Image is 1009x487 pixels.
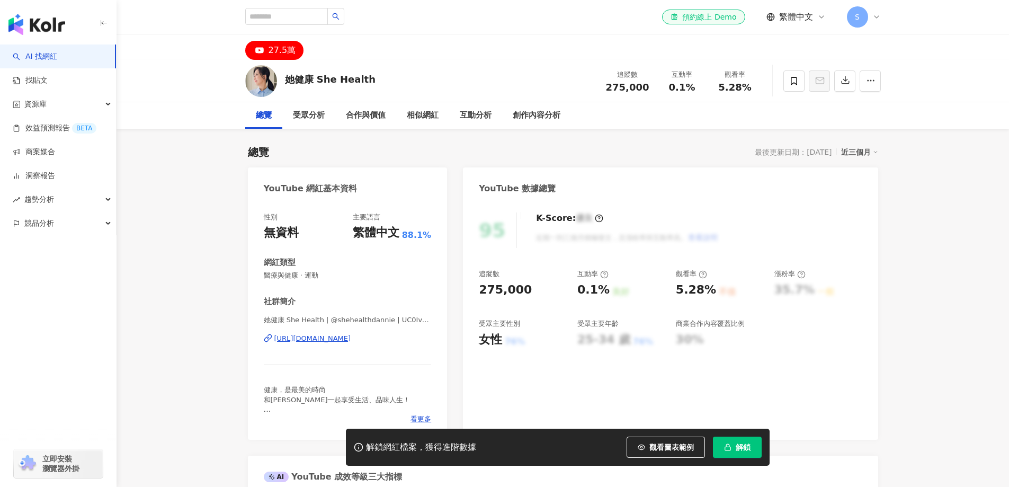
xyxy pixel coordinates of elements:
[13,75,48,86] a: 找貼文
[285,73,376,86] div: 她健康 She Health
[627,437,705,458] button: 觀看圖表範例
[479,282,532,298] div: 275,000
[264,183,358,194] div: YouTube 網紅基本資料
[24,211,54,235] span: 競品分析
[264,315,432,325] span: 她健康 She Health | @shehealthdannie | UC0Iv-SmAC2HTq7AtBqyEbLQ
[606,69,649,80] div: 追蹤數
[841,145,878,159] div: 近三個月
[264,472,289,482] div: AI
[460,109,492,122] div: 互動分析
[755,148,832,156] div: 最後更新日期：[DATE]
[718,82,751,93] span: 5.28%
[332,13,340,20] span: search
[13,171,55,181] a: 洞察報告
[513,109,560,122] div: 創作內容分析
[274,334,351,343] div: [URL][DOMAIN_NAME]
[264,296,296,307] div: 社群簡介
[256,109,272,122] div: 總覽
[662,10,745,24] a: 預約線上 Demo
[13,147,55,157] a: 商案媒合
[264,257,296,268] div: 網紅類型
[713,437,762,458] button: 解鎖
[410,414,431,424] span: 看更多
[577,269,609,279] div: 互動率
[676,269,707,279] div: 觀看率
[42,454,79,473] span: 立即安裝 瀏覽器外掛
[245,65,277,97] img: KOL Avatar
[13,51,57,62] a: searchAI 找網紅
[662,69,702,80] div: 互動率
[8,14,65,35] img: logo
[779,11,813,23] span: 繁體中文
[536,212,603,224] div: K-Score :
[736,443,751,451] span: 解鎖
[366,442,476,453] div: 解鎖網紅檔案，獲得進階數據
[407,109,439,122] div: 相似網紅
[293,109,325,122] div: 受眾分析
[402,229,432,241] span: 88.1%
[479,332,502,348] div: 女性
[774,269,806,279] div: 漲粉率
[479,319,520,329] div: 受眾主要性別
[606,82,649,93] span: 275,000
[479,183,556,194] div: YouTube 數據總覽
[353,225,399,241] div: 繁體中文
[13,123,96,134] a: 效益預測報告BETA
[14,449,103,478] a: chrome extension立即安裝 瀏覽器外掛
[346,109,386,122] div: 合作與價值
[676,319,745,329] div: 商業合作內容覆蓋比例
[264,271,432,280] span: 醫療與健康 · 運動
[13,196,20,203] span: rise
[269,43,296,58] div: 27.5萬
[479,269,499,279] div: 追蹤數
[676,282,716,298] div: 5.28%
[245,41,304,60] button: 27.5萬
[649,443,694,451] span: 觀看圖表範例
[264,212,278,222] div: 性別
[248,145,269,160] div: 總覽
[264,225,299,241] div: 無資料
[264,334,432,343] a: [URL][DOMAIN_NAME]
[671,12,736,22] div: 預約線上 Demo
[669,82,695,93] span: 0.1%
[577,282,610,298] div: 0.1%
[264,471,403,483] div: YouTube 成效等級三大指標
[24,92,47,116] span: 資源庫
[577,319,619,329] div: 受眾主要年齡
[17,455,38,472] img: chrome extension
[353,212,380,222] div: 主要語言
[24,188,54,211] span: 趨勢分析
[715,69,755,80] div: 觀看率
[855,11,860,23] span: S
